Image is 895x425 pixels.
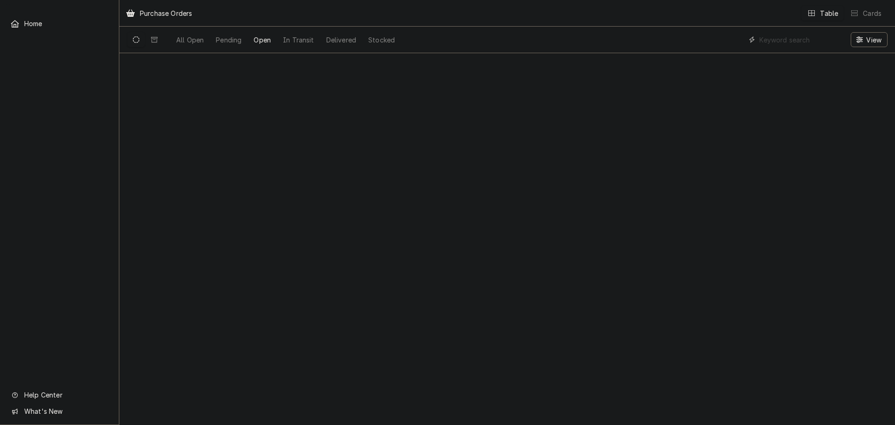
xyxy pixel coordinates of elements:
div: Stocked [368,35,395,45]
a: Home [6,16,113,31]
span: What's New [24,406,108,416]
div: In Transit [283,35,314,45]
span: Home [24,19,109,28]
div: Table [820,8,838,18]
input: Keyword search [759,32,842,47]
a: Go to What's New [6,404,113,419]
div: Open [254,35,271,45]
button: View [851,32,888,47]
span: View [864,35,883,45]
div: Cards [863,8,881,18]
div: All Open [176,35,204,45]
a: Go to Help Center [6,387,113,403]
span: Help Center [24,390,108,400]
div: Pending [216,35,241,45]
div: Delivered [326,35,356,45]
